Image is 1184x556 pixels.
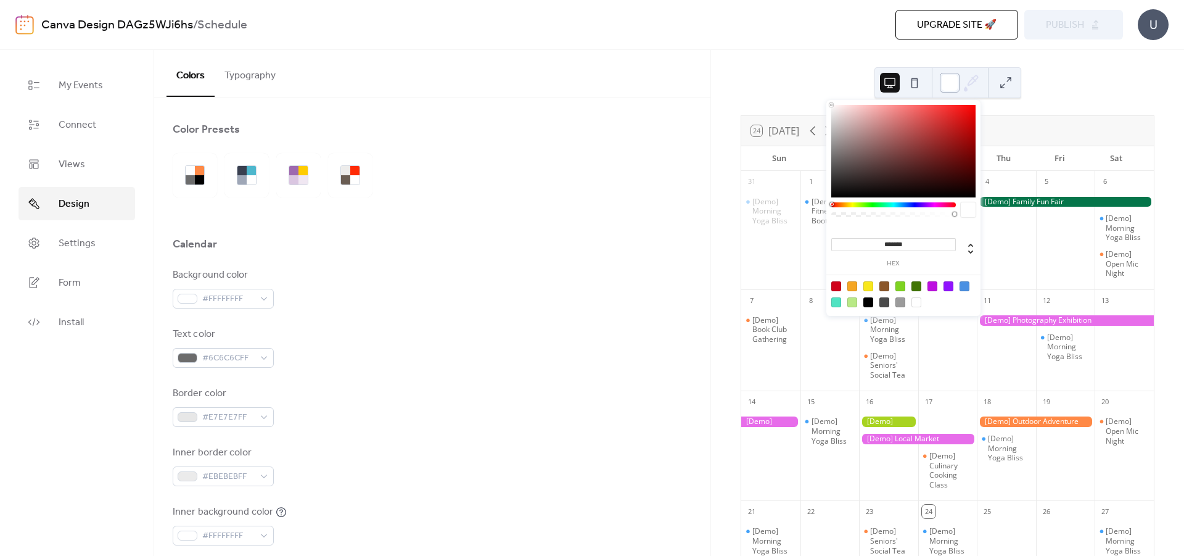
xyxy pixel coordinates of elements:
div: [Demo] Morning Yoga Bliss [741,197,800,226]
div: 12 [1040,294,1053,307]
button: Upgrade site 🚀 [895,10,1018,39]
button: Colors [166,50,215,97]
div: [Demo] Fitness Bootcamp [800,197,860,226]
div: [Demo] Morning Yoga Bliss [859,315,918,344]
div: [Demo] Seniors' Social Tea [870,351,913,380]
div: [Demo] Culinary Cooking Class [918,451,977,489]
div: 25 [980,505,994,518]
div: 15 [804,395,818,409]
div: 4 [980,175,994,189]
div: [Demo] Morning Yoga Bliss [1106,214,1149,243]
div: [Demo] Morning Yoga Bliss [977,434,1036,463]
span: Design [59,197,89,212]
div: #9013FE [943,281,953,291]
div: #F8E71C [863,281,873,291]
div: [Demo] Open Mic Night [1106,249,1149,278]
span: Form [59,276,81,291]
div: Text color [173,327,271,342]
span: #6C6C6CFF [202,351,254,366]
div: 18 [980,395,994,409]
div: Color Presets [173,122,240,137]
div: Background color [173,268,271,283]
div: [Demo] Book Club Gathering [741,315,800,344]
label: hex [831,260,956,267]
div: [Demo] Open Mic Night [1106,417,1149,446]
div: [Demo] Seniors' Social Tea [870,526,913,555]
div: [Demo] Morning Yoga Bliss [741,526,800,555]
a: Form [18,266,135,299]
div: #D0021B [831,281,841,291]
span: #EBEBEBFF [202,470,254,484]
span: #FFFFFFFF [202,529,254,544]
div: [Demo] Morning Yoga Bliss [1106,526,1149,555]
div: #50E3C2 [831,297,841,307]
div: #8B572A [879,281,889,291]
button: Typography [215,50,286,96]
div: Inner border color [173,446,271,460]
div: [Demo] Open Mic Night [1095,249,1154,278]
div: #417505 [911,281,921,291]
div: Inner background color [173,505,273,520]
div: #000000 [863,297,873,307]
div: Calendar [173,237,217,252]
div: [Demo] Morning Yoga Bliss [752,197,795,226]
div: 1 [804,175,818,189]
div: 27 [1098,505,1112,518]
div: 8 [804,294,818,307]
div: 17 [922,395,935,409]
div: [Demo] Outdoor Adventure Day [977,417,1095,427]
div: #B8E986 [847,297,857,307]
div: 16 [863,395,876,409]
div: #4A4A4A [879,297,889,307]
div: 6 [1098,175,1112,189]
div: [Demo] Morning Yoga Bliss [800,417,860,446]
div: [Demo] Morning Yoga Bliss [870,315,913,344]
span: #E7E7E7FF [202,410,254,425]
div: [Demo] Morning Yoga Bliss [918,526,977,555]
a: Install [18,305,135,339]
div: [Demo] Morning Yoga Bliss [929,526,972,555]
div: 21 [745,505,758,518]
div: 7 [745,294,758,307]
a: Views [18,147,135,181]
a: My Events [18,68,135,102]
div: #4A90E2 [960,281,969,291]
div: Thu [976,146,1032,171]
div: 24 [922,505,935,518]
div: 19 [1040,395,1053,409]
a: Design [18,187,135,220]
div: #9B9B9B [895,297,905,307]
div: [Demo] Culinary Cooking Class [929,451,972,489]
a: Canva Design DAGz5WJi6hs [41,14,193,37]
div: [Demo] Fitness Bootcamp [812,197,855,226]
div: [Demo] Photography Exhibition [741,417,800,427]
div: [Demo] Morning Yoga Bliss [988,434,1031,463]
a: Settings [18,226,135,260]
span: Connect [59,118,96,133]
div: #7ED321 [895,281,905,291]
div: 22 [804,505,818,518]
div: 13 [1098,294,1112,307]
div: [Demo] Morning Yoga Bliss [1095,214,1154,243]
span: Settings [59,236,96,251]
div: [Demo] Seniors' Social Tea [859,351,918,380]
div: Mon [807,146,863,171]
div: #F5A623 [847,281,857,291]
div: [Demo] Gardening Workshop [859,417,918,427]
div: [Demo] Morning Yoga Bliss [1036,333,1095,362]
div: [Demo] Morning Yoga Bliss [1047,333,1090,362]
span: Install [59,315,84,330]
div: [Demo] Seniors' Social Tea [859,526,918,555]
a: Connect [18,108,135,141]
span: My Events [59,78,103,93]
div: [Demo] Local Market [859,434,977,444]
div: 20 [1098,395,1112,409]
div: [Demo] Open Mic Night [1095,417,1154,446]
b: Schedule [197,14,247,37]
b: / [193,14,197,37]
div: Sun [751,146,807,171]
div: [Demo] Photography Exhibition [977,315,1154,326]
div: [Demo] Morning Yoga Bliss [1095,526,1154,555]
div: #FFFFFF [911,297,921,307]
div: [Demo] Morning Yoga Bliss [812,417,855,446]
